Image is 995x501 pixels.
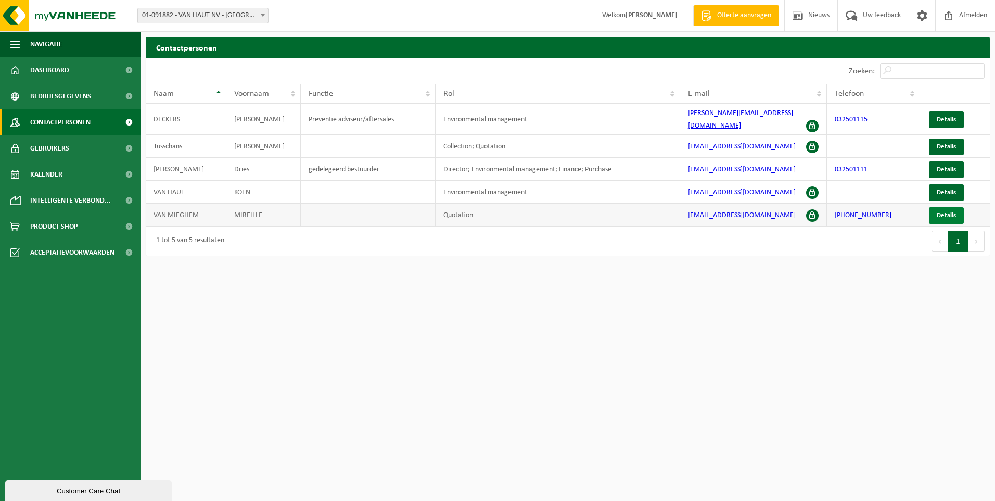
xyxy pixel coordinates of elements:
a: Details [929,207,964,224]
span: Offerte aanvragen [715,10,774,21]
a: Offerte aanvragen [693,5,779,26]
span: 01-091882 - VAN HAUT NV - KRUIBEKE [137,8,269,23]
span: Acceptatievoorwaarden [30,240,114,266]
span: Product Shop [30,214,78,240]
td: KOEN [226,181,301,204]
td: Collection; Quotation [436,135,680,158]
span: Intelligente verbond... [30,187,111,214]
a: 032501115 [835,116,868,123]
a: [EMAIL_ADDRESS][DOMAIN_NAME] [688,166,796,173]
span: Naam [154,90,174,98]
span: Navigatie [30,31,62,57]
td: gedelegeerd bestuurder [301,158,436,181]
span: Details [937,189,956,196]
span: Functie [309,90,333,98]
iframe: chat widget [5,478,174,501]
span: E-mail [688,90,710,98]
span: Details [937,116,956,123]
a: Details [929,184,964,201]
span: Gebruikers [30,135,69,161]
td: Environmental management [436,104,680,135]
td: [PERSON_NAME] [146,158,226,181]
a: Details [929,111,964,128]
td: MIREILLE [226,204,301,227]
td: [PERSON_NAME] [226,135,301,158]
a: Details [929,139,964,155]
td: Quotation [436,204,680,227]
td: Environmental management [436,181,680,204]
span: Dashboard [30,57,69,83]
label: Zoeken: [849,67,875,76]
button: 1 [948,231,968,252]
span: Contactpersonen [30,109,91,135]
td: Dries [226,158,301,181]
button: Next [968,231,985,252]
span: Details [937,212,956,219]
a: [PERSON_NAME][EMAIL_ADDRESS][DOMAIN_NAME] [688,109,793,130]
a: [EMAIL_ADDRESS][DOMAIN_NAME] [688,211,796,219]
span: 01-091882 - VAN HAUT NV - KRUIBEKE [138,8,268,23]
a: 032501111 [835,166,868,173]
td: Tusschans [146,135,226,158]
td: VAN HAUT [146,181,226,204]
a: [EMAIL_ADDRESS][DOMAIN_NAME] [688,143,796,151]
span: Kalender [30,161,62,187]
td: VAN MIEGHEM [146,204,226,227]
span: Bedrijfsgegevens [30,83,91,109]
span: Telefoon [835,90,864,98]
h2: Contactpersonen [146,37,990,57]
div: 1 tot 5 van 5 resultaten [151,232,224,250]
span: Details [937,166,956,173]
a: [EMAIL_ADDRESS][DOMAIN_NAME] [688,189,796,196]
td: Director; Environmental management; Finance; Purchase [436,158,680,181]
td: [PERSON_NAME] [226,104,301,135]
span: Details [937,143,956,150]
a: [PHONE_NUMBER] [835,211,891,219]
strong: [PERSON_NAME] [626,11,678,19]
button: Previous [932,231,948,252]
a: Details [929,161,964,178]
td: DECKERS [146,104,226,135]
td: Preventie adviseur/aftersales [301,104,436,135]
span: Rol [443,90,454,98]
span: Voornaam [234,90,269,98]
